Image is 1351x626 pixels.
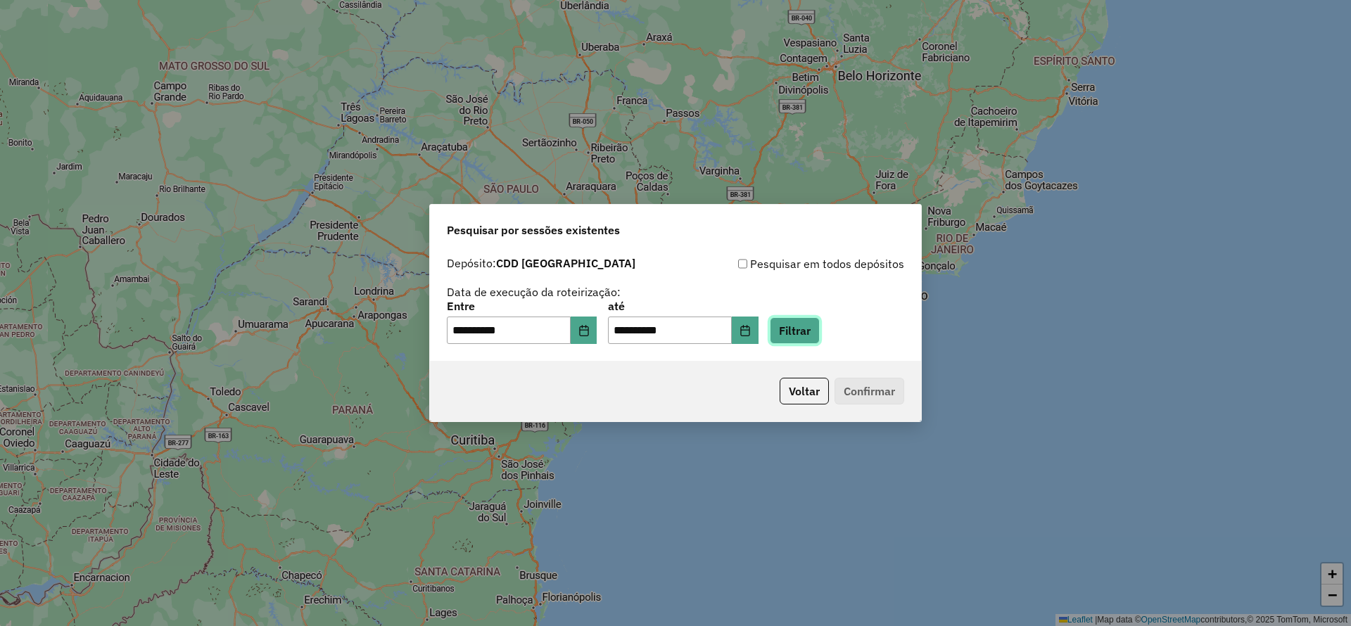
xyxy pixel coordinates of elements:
button: Filtrar [770,317,820,344]
label: Entre [447,298,597,314]
button: Choose Date [571,317,597,345]
button: Voltar [780,378,829,404]
label: Data de execução da roteirização: [447,283,621,300]
label: Depósito: [447,255,635,272]
div: Pesquisar em todos depósitos [675,255,904,272]
button: Choose Date [732,317,759,345]
span: Pesquisar por sessões existentes [447,222,620,238]
strong: CDD [GEOGRAPHIC_DATA] [496,256,635,270]
label: até [608,298,758,314]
